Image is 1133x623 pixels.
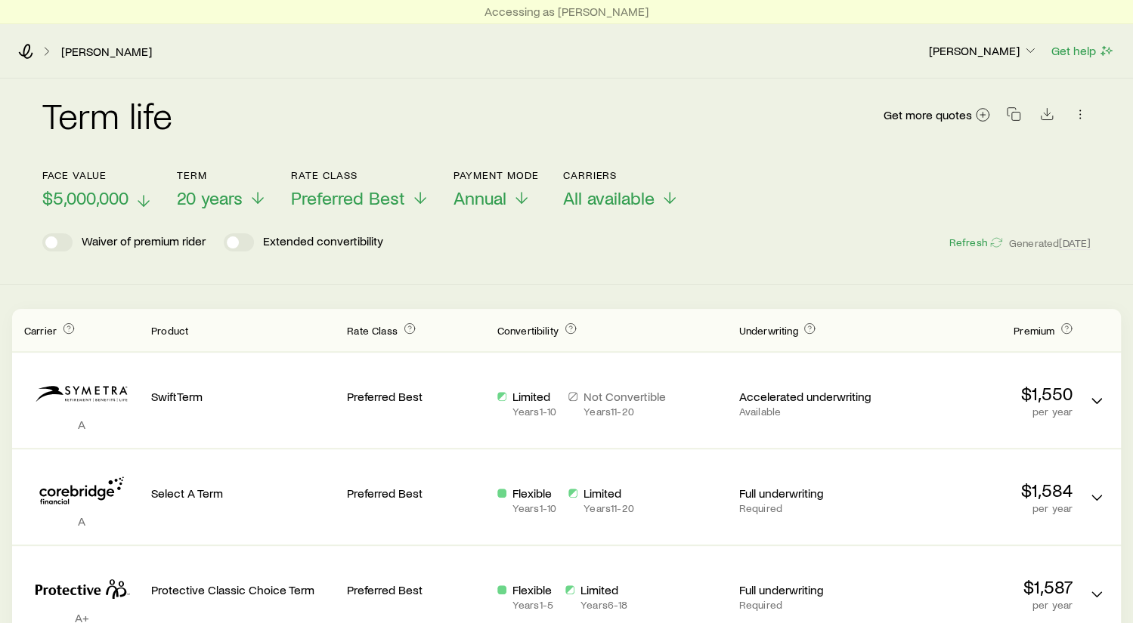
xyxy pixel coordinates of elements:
[291,169,429,209] button: Rate ClassPreferred Best
[177,187,243,208] span: 20 years
[738,582,876,597] p: Full underwriting
[584,486,634,501] p: Limited
[1059,236,1091,250] span: [DATE]
[738,406,876,418] p: Available
[563,169,679,209] button: CarriersAll available
[584,502,634,514] p: Years 11 - 20
[580,582,627,597] p: Limited
[291,169,429,181] p: Rate Class
[177,169,267,209] button: Term20 years
[929,43,1038,58] p: [PERSON_NAME]
[1014,324,1054,337] span: Premium
[347,582,484,597] p: Preferred Best
[82,233,206,251] p: Waiver of premium rider
[883,106,991,124] a: Get more quotes
[484,4,649,19] p: Accessing as [PERSON_NAME]
[60,45,153,59] a: [PERSON_NAME]
[497,324,559,337] span: Convertibility
[889,502,1073,514] p: per year
[151,324,188,337] span: Product
[291,187,405,208] span: Preferred Best
[563,187,655,208] span: All available
[512,486,556,501] p: Flexible
[889,576,1073,597] p: $1,587
[512,582,553,597] p: Flexible
[512,406,556,418] p: Years 1 - 10
[151,389,335,404] p: SwiftTerm
[738,599,876,611] p: Required
[738,324,797,337] span: Underwriting
[1009,236,1091,250] span: Generated
[151,582,335,597] p: Protective Classic Choice Term
[347,324,398,337] span: Rate Class
[454,169,539,181] p: Payment Mode
[738,502,876,514] p: Required
[889,480,1073,501] p: $1,584
[177,169,267,181] p: Term
[42,169,153,181] p: Face value
[42,97,172,133] h2: Term life
[512,502,556,514] p: Years 1 - 10
[454,169,539,209] button: Payment ModeAnnual
[512,599,553,611] p: Years 1 - 5
[563,169,679,181] p: Carriers
[948,236,1002,250] button: Refresh
[512,389,556,404] p: Limited
[889,383,1073,404] p: $1,550
[738,389,876,404] p: Accelerated underwriting
[928,42,1039,60] button: [PERSON_NAME]
[42,169,153,209] button: Face value$5,000,000
[584,389,666,404] p: Not Convertible
[584,406,666,418] p: Years 11 - 20
[347,389,484,404] p: Preferred Best
[24,324,57,337] span: Carrier
[151,486,335,501] p: Select A Term
[24,514,139,529] p: A
[263,233,383,251] p: Extended convertibility
[42,187,128,208] span: $5,000,000
[347,486,484,501] p: Preferred Best
[454,187,506,208] span: Annual
[1051,42,1115,60] button: Get help
[889,599,1073,611] p: per year
[738,486,876,501] p: Full underwriting
[889,406,1073,418] p: per year
[24,417,139,432] p: A
[580,599,627,611] p: Years 6 - 18
[1036,109,1057,124] a: Download CSV
[884,109,972,121] span: Get more quotes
